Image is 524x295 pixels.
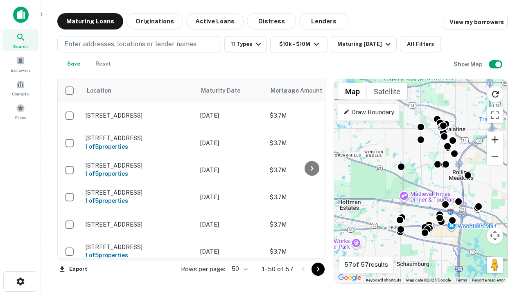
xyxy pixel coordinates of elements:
span: Borrowers [11,67,30,73]
button: Lenders [299,13,348,29]
p: [STREET_ADDRESS] [86,189,192,196]
img: capitalize-icon.png [13,7,29,23]
p: $3.7M [270,247,352,256]
p: $3.7M [270,166,352,175]
p: [DATE] [200,247,262,256]
span: Saved [15,114,27,121]
a: Open this area in Google Maps (opens a new window) [336,272,363,283]
button: Zoom in [487,132,503,148]
a: Borrowers [2,53,38,75]
button: 11 Types [224,36,267,52]
th: Location [81,79,196,102]
th: Mortgage Amount [266,79,356,102]
p: Rows per page: [181,264,225,274]
h6: 1 of 5 properties [86,251,192,260]
iframe: Chat Widget [483,203,524,243]
span: Maturity Date [201,86,251,95]
p: Enter addresses, locations or lender names [64,39,196,49]
button: $10k - $10M [270,36,327,52]
p: [STREET_ADDRESS] [86,112,192,119]
button: Save your search to get updates of matches that match your search criteria. [61,56,87,72]
div: Maturing [DATE] [337,39,393,49]
p: 57 of 57 results [344,260,388,270]
p: [DATE] [200,220,262,229]
button: All Filters [400,36,441,52]
a: Search [2,29,38,51]
button: Go to next page [312,263,325,276]
p: [DATE] [200,111,262,120]
span: Mortgage Amount [271,86,333,95]
button: Drag Pegman onto the map to open Street View [487,257,503,273]
button: Keyboard shortcuts [366,277,401,283]
button: Originations [126,13,183,29]
button: Maturing [DATE] [331,36,397,52]
a: View my borrowers [443,15,508,29]
p: $3.7M [270,111,352,120]
p: [STREET_ADDRESS] [86,221,192,228]
button: Toggle fullscreen view [487,107,503,123]
button: Show street map [338,83,367,100]
p: [STREET_ADDRESS] [86,243,192,251]
p: [DATE] [200,138,262,147]
p: $3.7M [270,220,352,229]
h6: 1 of 5 properties [86,169,192,178]
p: $3.7M [270,138,352,147]
span: Map data ©2025 Google [406,278,451,282]
a: Terms (opens in new tab) [456,278,467,282]
a: Report a map error [472,278,505,282]
button: Zoom out [487,148,503,165]
p: [DATE] [200,166,262,175]
button: Show satellite imagery [367,83,407,100]
p: [STREET_ADDRESS] [86,134,192,142]
button: Enter addresses, locations or lender names [57,36,221,52]
button: Export [57,263,89,275]
h6: 1 of 5 properties [86,142,192,151]
p: $3.7M [270,193,352,202]
p: Draw Boundary [343,107,394,117]
th: Maturity Date [196,79,266,102]
h6: 1 of 5 properties [86,196,192,205]
div: 50 [228,263,249,275]
span: Search [13,43,28,50]
button: Active Loans [186,13,244,29]
button: Reset [90,56,116,72]
a: Saved [2,100,38,123]
a: Contacts [2,77,38,99]
button: Maturing Loans [57,13,123,29]
div: 0 0 [334,79,507,283]
img: Google [336,272,363,283]
p: [STREET_ADDRESS] [86,162,192,169]
button: Reload search area [487,86,504,103]
p: [DATE] [200,193,262,202]
button: Distress [247,13,296,29]
span: Location [86,86,111,95]
p: 1–50 of 57 [262,264,294,274]
h6: Show Map [454,60,484,69]
span: Contacts [12,91,29,97]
